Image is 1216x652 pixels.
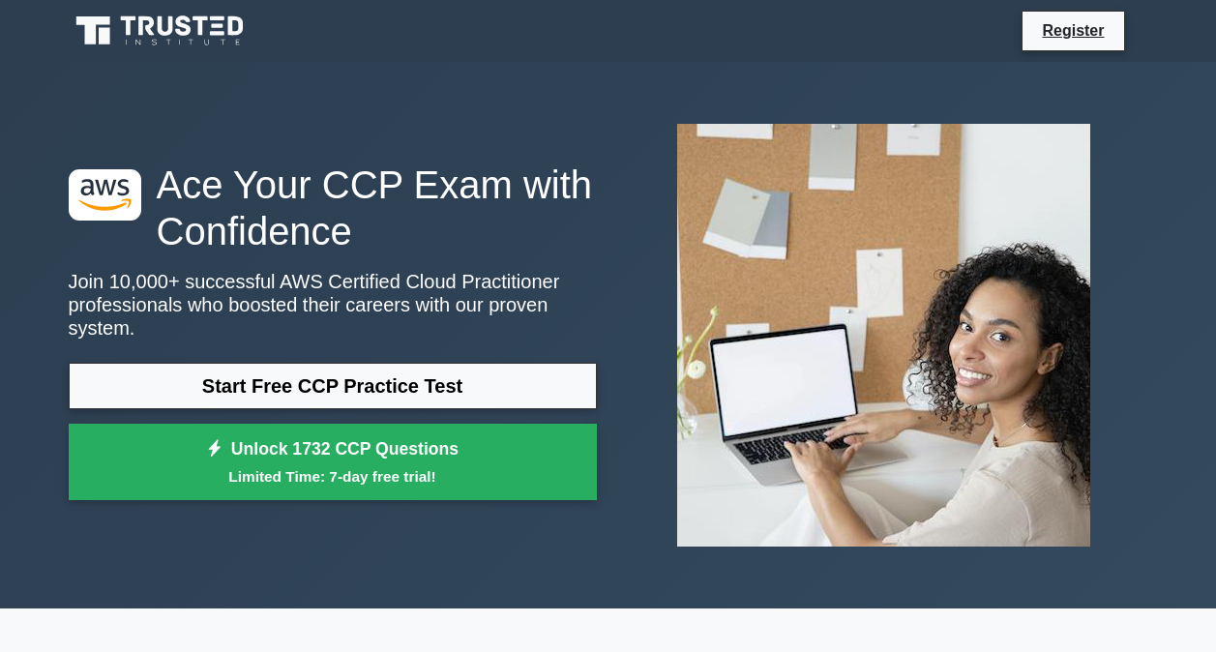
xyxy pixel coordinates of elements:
a: Start Free CCP Practice Test [69,363,597,409]
p: Join 10,000+ successful AWS Certified Cloud Practitioner professionals who boosted their careers ... [69,270,597,340]
a: Unlock 1732 CCP QuestionsLimited Time: 7-day free trial! [69,424,597,501]
a: Register [1030,18,1115,43]
h1: Ace Your CCP Exam with Confidence [69,162,597,254]
small: Limited Time: 7-day free trial! [93,465,573,488]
